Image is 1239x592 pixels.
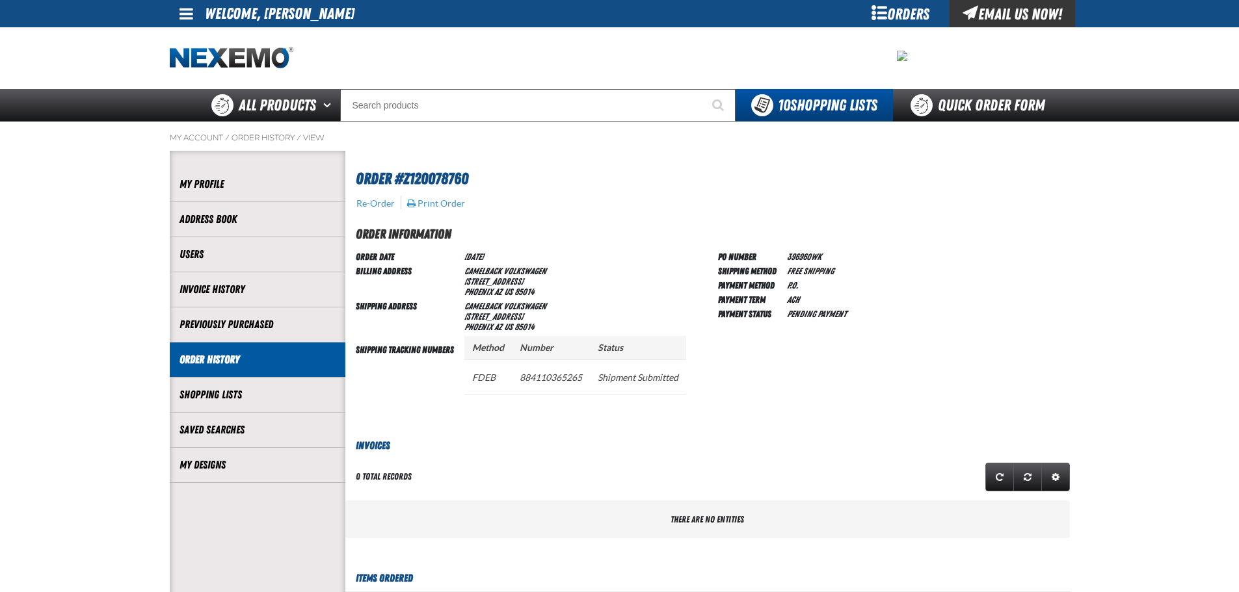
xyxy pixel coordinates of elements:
a: Order History [180,352,336,367]
button: Re-Order [356,198,395,209]
td: Shipping Method [718,263,782,277]
th: Method [464,336,512,360]
button: Print Order [406,198,466,209]
a: Quick Order Form [893,89,1069,122]
a: Saved Searches [180,422,336,437]
a: Users [180,247,336,262]
nav: Breadcrumbs [170,133,1070,143]
span: ACH [787,294,799,305]
a: Reset grid action [1013,463,1042,491]
span: PHOENIX [464,322,492,332]
th: Status [590,336,686,360]
span: All Products [239,94,316,117]
span: Free Shipping [787,266,834,276]
h3: Items Ordered [345,571,1070,586]
td: Billing Address [356,263,459,298]
span: [STREET_ADDRESS] [464,311,524,322]
span: / [297,133,301,143]
span: Order #Z120078760 [356,170,468,188]
td: Payment Term [718,292,782,306]
td: Payment Status [718,306,782,320]
a: Refresh grid action [985,463,1014,491]
td: Shipping Address [356,298,459,333]
a: My Account [170,133,223,143]
td: Payment Method [718,277,782,292]
span: Pending payment [787,309,846,319]
td: Shipment Submitted [590,359,686,394]
div: 0 total records [356,470,412,483]
span: US [504,322,513,332]
a: Invoice History [180,282,336,297]
a: Previously Purchased [180,317,336,332]
a: Shopping Lists [180,387,336,402]
a: My Profile [180,177,336,192]
button: Start Searching [703,89,736,122]
button: You have 10 Shopping Lists. Open to view details [736,89,893,122]
bdo: 85014 [514,322,534,332]
span: [DATE] [464,251,483,262]
td: PO Number [718,249,782,263]
span: AZ [494,287,502,297]
img: 2e6c90364dd23602ace24518b318203c.jpeg [897,51,907,61]
th: Number [512,336,590,360]
a: Expand or Collapse Grid Settings [1041,463,1070,491]
a: Order History [232,133,295,143]
input: Search [340,89,736,122]
td: 884110365265 [512,359,590,394]
span: Shopping Lists [778,96,877,114]
span: [STREET_ADDRESS] [464,276,524,287]
span: Camelback Volkswagen [464,301,546,311]
h2: Order Information [356,224,1070,244]
strong: 10 [778,96,790,114]
a: Address Book [180,212,336,227]
span: There are no entities [671,514,744,524]
span: AZ [494,322,502,332]
a: Home [170,47,293,70]
span: / [225,133,230,143]
a: My Designs [180,457,336,472]
span: US [504,287,513,297]
td: Shipping Tracking Numbers [356,333,459,417]
span: P.O. [787,280,798,290]
button: Open All Products pages [319,89,340,122]
td: FDEB [464,359,512,394]
span: Camelback Volkswagen [464,266,546,276]
bdo: 85014 [514,287,534,297]
h3: Invoices [345,438,1070,454]
span: 396960WK [787,251,821,262]
span: PHOENIX [464,287,492,297]
td: Order Date [356,249,459,263]
a: View [303,133,325,143]
img: Nexemo logo [170,47,293,70]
